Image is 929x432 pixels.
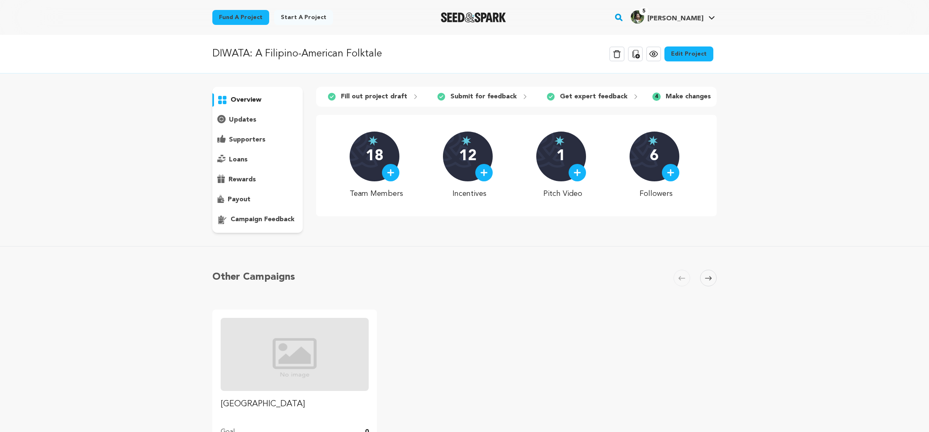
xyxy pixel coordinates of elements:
p: rewards [229,175,256,185]
p: 1 [557,148,565,165]
a: Edit Project [664,46,713,61]
img: plus.svg [574,169,581,176]
button: campaign feedback [212,213,303,226]
img: plus.svg [480,169,488,176]
a: Shea F.'s Profile [629,9,717,24]
a: Fund a project [212,10,269,25]
span: 4 [652,93,661,101]
img: plus.svg [387,169,394,176]
p: supporters [229,135,265,145]
p: updates [229,115,256,125]
img: Seed&Spark Logo Dark Mode [441,12,506,22]
p: DIWATA: A Filipino-American Folktale [212,46,382,61]
p: Incentives [443,188,496,200]
button: rewards [212,173,303,186]
span: [PERSON_NAME] [647,15,703,22]
img: plus.svg [667,169,674,176]
h5: Other Campaigns [212,270,295,285]
p: 6 [650,148,659,165]
button: supporters [212,133,303,146]
span: Shea F.'s Profile [629,9,717,26]
p: Submit for feedback [450,92,517,102]
p: [GEOGRAPHIC_DATA] [221,398,369,411]
button: loans [212,153,303,166]
p: Followers [630,188,683,200]
a: Seed&Spark Homepage [441,12,506,22]
p: Make changes [666,92,711,102]
a: Start a project [274,10,333,25]
img: 85a4436b0cd5ff68.jpg [631,10,644,24]
p: Team Members [350,188,403,200]
div: Shea F.'s Profile [631,10,703,24]
button: payout [212,193,303,206]
button: overview [212,93,303,107]
button: updates [212,113,303,127]
p: 18 [366,148,383,165]
p: Pitch Video [536,188,590,200]
p: Fill out project draft [341,92,407,102]
p: loans [229,155,248,165]
p: payout [228,195,250,205]
span: 5 [639,7,649,15]
p: overview [231,95,261,105]
p: campaign feedback [231,215,294,225]
p: 12 [459,148,477,165]
p: Get expert feedback [560,92,627,102]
